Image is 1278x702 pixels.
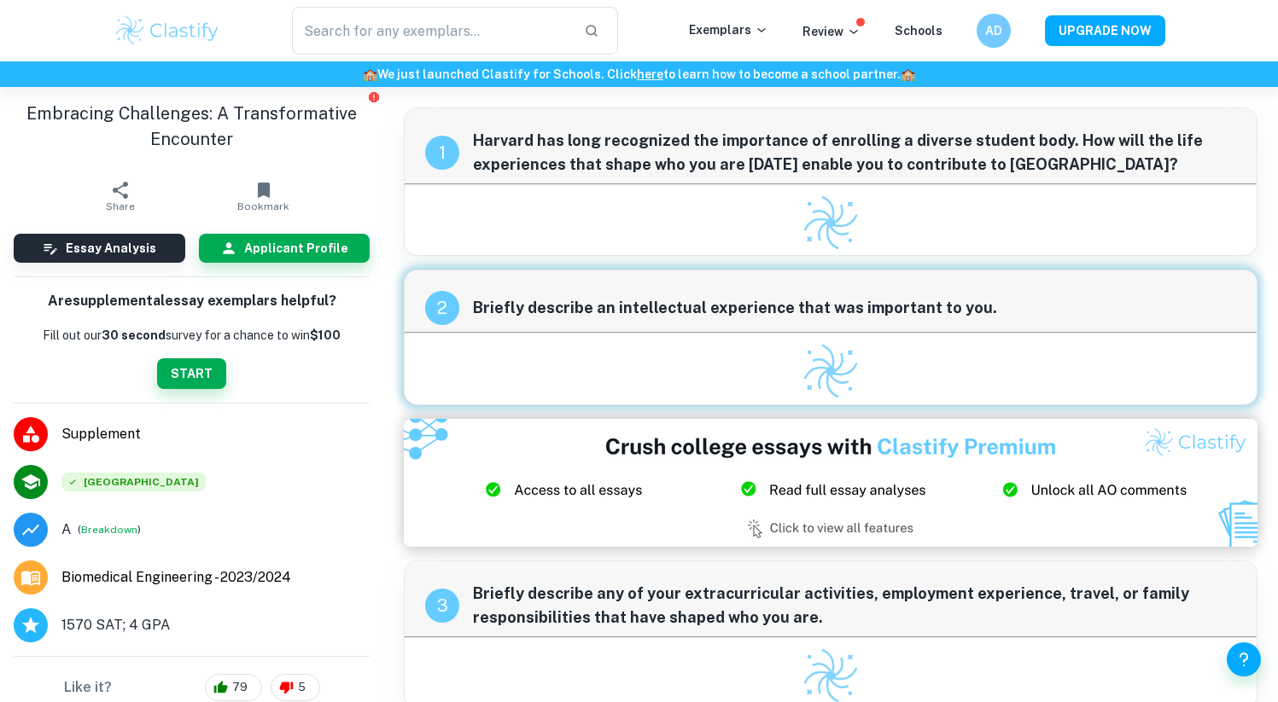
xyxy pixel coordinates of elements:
[61,473,206,491] div: Accepted: Harvard University
[977,14,1011,48] button: AD
[49,172,192,220] button: Share
[425,589,459,623] div: recipe
[473,582,1236,629] span: Briefly describe any of your extracurricular activities, employment experience, travel, or family...
[237,200,289,212] span: Bookmark
[895,24,942,38] a: Schools
[78,521,141,537] span: ( )
[367,90,380,103] button: Report issue
[48,291,336,312] h6: Are supplemental essay exemplars helpful?
[61,567,305,588] a: Major and Application Year
[61,615,170,635] span: 1570 SAT; 4 GPA
[637,67,663,81] a: here
[473,296,1236,320] span: Briefly describe an intellectual experience that was important to you.
[983,21,1003,40] h6: AD
[425,136,459,170] div: recipe
[1227,642,1261,676] button: Help and Feedback
[114,14,222,48] img: Clastify logo
[3,65,1275,84] h6: We just launched Clastify for Schools. Click to learn how to become a school partner.
[473,129,1236,177] span: Harvard has long recognized the importance of enrolling a diverse student body. How will the life...
[289,679,315,696] span: 5
[102,328,166,342] b: 30 second
[404,419,1258,547] img: Ad
[199,234,371,263] button: Applicant Profile
[425,291,459,325] div: recipe
[61,424,370,444] span: Supplement
[106,200,135,212] span: Share
[64,677,112,698] h6: Like it?
[801,341,861,401] img: Clastify logo
[223,679,257,696] span: 79
[292,7,571,55] input: Search for any exemplars...
[192,172,336,220] button: Bookmark
[14,101,370,152] h1: Embracing Challenges: A Transformative Encounter
[14,234,185,263] button: Essay Analysis
[81,522,137,537] button: Breakdown
[66,239,156,258] h6: Essay Analysis
[205,674,262,701] div: 79
[61,567,291,588] span: Biomedical Engineering - 2023/2024
[901,67,915,81] span: 🏫
[61,473,206,491] span: [GEOGRAPHIC_DATA]
[363,67,377,81] span: 🏫
[802,22,861,41] p: Review
[43,326,341,345] p: Fill out our survey for a chance to win
[1045,15,1165,46] button: UPGRADE NOW
[801,193,861,252] img: Clastify logo
[61,519,71,540] p: Grade
[244,239,348,258] h6: Applicant Profile
[689,20,768,39] p: Exemplars
[157,358,226,389] button: START
[271,674,320,701] div: 5
[310,328,341,342] strong: $100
